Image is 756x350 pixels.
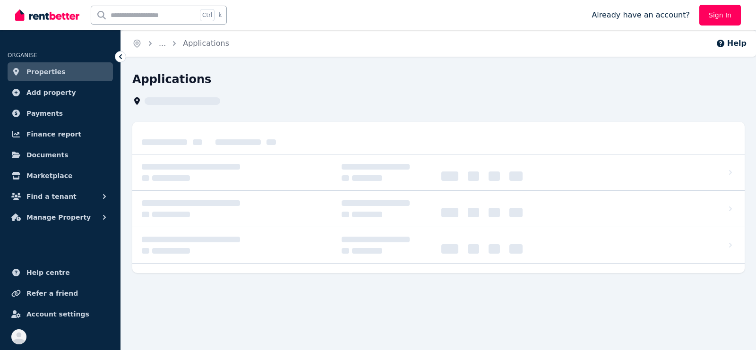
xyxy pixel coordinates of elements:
[592,9,690,21] span: Already have an account?
[26,170,72,181] span: Marketplace
[200,9,215,21] span: Ctrl
[8,62,113,81] a: Properties
[8,305,113,324] a: Account settings
[15,8,79,22] img: RentBetter
[26,66,66,77] span: Properties
[121,30,241,57] nav: Breadcrumb
[26,149,69,161] span: Documents
[26,212,91,223] span: Manage Property
[8,104,113,123] a: Payments
[183,39,229,48] a: Applications
[8,166,113,185] a: Marketplace
[8,263,113,282] a: Help centre
[26,267,70,278] span: Help centre
[26,87,76,98] span: Add property
[26,128,81,140] span: Finance report
[8,187,113,206] button: Find a tenant
[8,208,113,227] button: Manage Property
[8,83,113,102] a: Add property
[132,72,211,87] h1: Applications
[716,38,747,49] button: Help
[26,191,77,202] span: Find a tenant
[699,5,741,26] a: Sign In
[8,52,37,59] span: ORGANISE
[26,288,78,299] span: Refer a friend
[218,11,222,19] span: k
[8,284,113,303] a: Refer a friend
[26,308,89,320] span: Account settings
[26,108,63,119] span: Payments
[8,145,113,164] a: Documents
[159,39,166,48] span: ...
[8,125,113,144] a: Finance report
